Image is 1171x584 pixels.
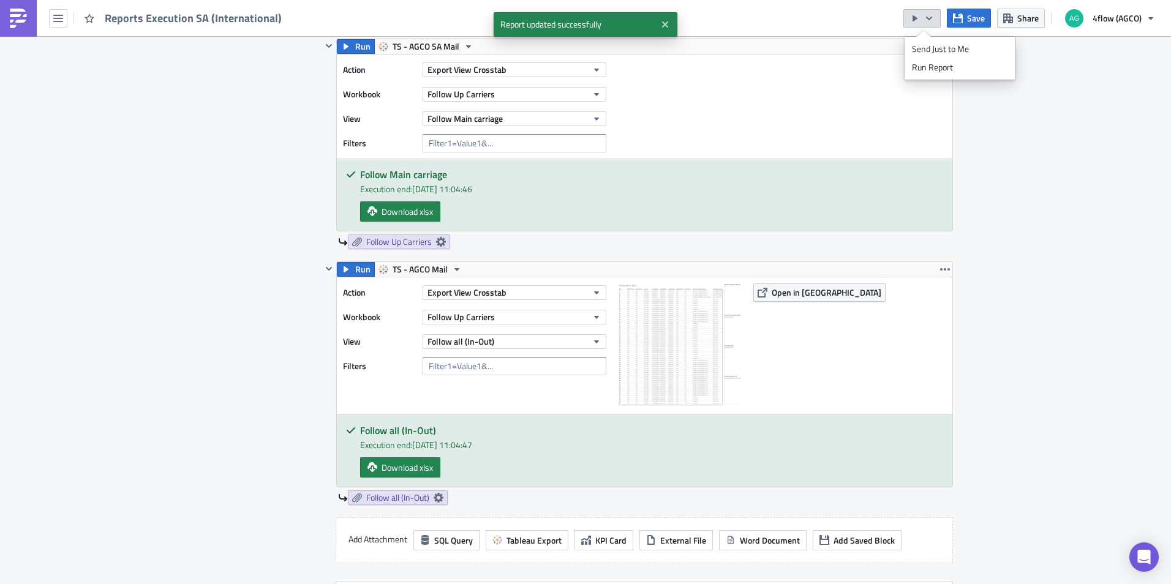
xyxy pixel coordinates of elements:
[337,39,375,54] button: Run
[5,5,585,141] body: Rich Text Area. Press ALT-0 for help.
[423,62,606,77] button: Export View Crosstab
[427,310,495,323] span: Follow Up Carriers
[343,85,416,103] label: Workbook
[427,335,494,348] span: Follow all (In-Out)
[1093,12,1142,24] span: 4flow (AGCO)
[423,285,606,300] button: Export View Crosstab
[506,534,562,547] span: Tableau Export
[574,530,633,550] button: KPI Card
[719,530,807,550] button: Word Document
[348,530,407,548] label: Add Attachment
[423,87,606,102] button: Follow Up Carriers
[423,310,606,324] button: Follow Up Carriers
[355,262,371,277] span: Run
[348,490,448,505] a: Follow all (In-Out)
[343,134,416,152] label: Filters
[348,234,450,249] a: Follow Up Carriers
[366,492,429,503] span: Follow all (In-Out)
[29,62,585,72] li: Follow Up Carriers Internacional
[393,39,459,54] span: TS - AGCO SA Mail
[5,5,585,15] p: Seguem relatórios execução Internacional
[343,308,416,326] label: Workbook
[912,43,1007,55] div: Send Just to Me
[660,534,706,547] span: External File
[997,9,1045,28] button: Share
[423,111,606,126] button: Follow Main carriage
[912,61,1007,73] div: Run Report
[639,530,713,550] button: External File
[427,88,495,100] span: Follow Up Carriers
[374,39,478,54] button: TS - AGCO SA Mail
[1017,12,1039,24] span: Share
[427,63,506,76] span: Export View Crosstab
[413,530,480,550] button: SQL Query
[434,534,473,547] span: SQL Query
[740,534,800,547] span: Word Document
[29,23,585,33] li: Plants arrival forecast
[494,12,656,37] span: Report updated successfully
[1129,542,1159,572] div: Open Intercom Messenger
[9,9,28,28] img: PushMetrics
[427,112,503,125] span: Follow Main carriage
[29,33,585,43] li: Load assigned - D+2
[374,262,466,277] button: TS - AGCO Mail
[360,170,943,179] h5: Follow Main carriage
[29,43,585,53] li: FF FUP-2025
[355,39,371,54] span: Run
[619,283,741,406] img: View Image
[105,11,283,25] span: Reports Execution SA (International)
[360,182,943,195] div: Execution end: [DATE] 11:04:46
[343,332,416,351] label: View
[5,91,585,100] p: Atenciosamente,
[343,61,416,79] label: Action
[360,201,440,222] a: Download xlsx
[29,72,585,82] li: Follow Up Presentation
[427,286,506,299] span: Export View Crosstab
[29,53,585,62] li: Follow Up Ceva
[813,530,902,550] button: Add Saved Block
[360,457,440,477] a: Download xlsx
[382,205,433,218] span: Download xlsx
[423,334,606,349] button: Follow all (In-Out)
[343,357,416,375] label: Filters
[337,262,375,277] button: Run
[360,425,943,435] h5: Follow all (In-Out)
[486,530,568,550] button: Tableau Export
[656,15,674,34] button: Close
[423,357,606,375] input: Filter1=Value1&...
[393,262,448,277] span: TS - AGCO Mail
[366,236,432,247] span: Follow Up Carriers
[772,286,881,299] span: Open in [GEOGRAPHIC_DATA]
[753,283,886,302] button: Open in [GEOGRAPHIC_DATA]
[322,39,336,53] button: Hide content
[1058,5,1162,32] button: 4flow (AGCO)
[595,534,627,547] span: KPI Card
[967,12,985,24] span: Save
[947,9,991,28] button: Save
[834,534,895,547] span: Add Saved Block
[360,438,943,451] div: Execution end: [DATE] 11:04:47
[343,283,416,302] label: Action
[382,461,433,474] span: Download xlsx
[322,261,336,276] button: Hide content
[423,134,606,152] input: Filter1=Value1&...
[343,110,416,128] label: View
[1064,8,1085,29] img: Avatar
